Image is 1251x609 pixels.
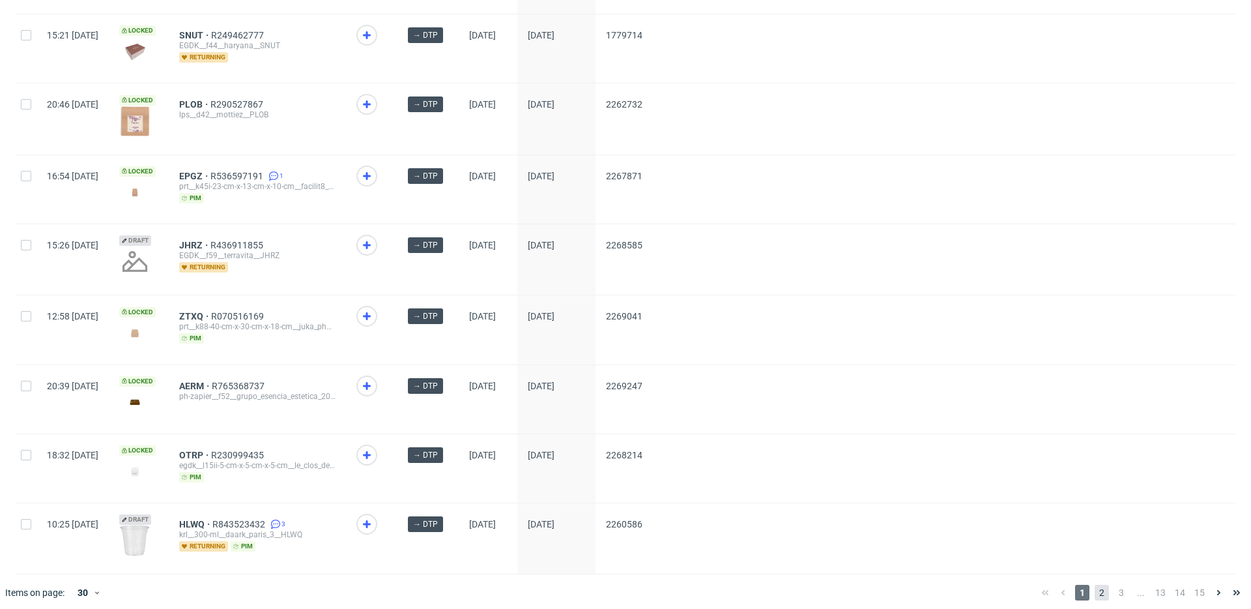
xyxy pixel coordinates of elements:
[1173,585,1187,601] span: 14
[1075,585,1089,601] span: 1
[179,381,212,391] a: AERM
[119,463,151,481] img: version_two_editor_design.png
[47,311,98,321] span: 12:58 [DATE]
[212,381,267,391] a: R765368737
[47,30,98,40] span: 15:21 [DATE]
[1095,585,1109,601] span: 2
[266,171,283,181] a: 1
[47,99,98,110] span: 20:46 [DATE]
[179,193,204,203] span: pim
[413,449,438,461] span: → DTP
[179,30,211,40] a: SNUT
[119,514,151,525] span: Draft
[179,40,336,51] div: EGDK__f44__haryana__SNUT
[606,381,642,391] span: 2269247
[606,30,642,40] span: 1779714
[469,240,496,250] span: [DATE]
[5,586,65,599] span: Items on page:
[47,519,98,529] span: 10:25 [DATE]
[606,519,642,529] span: 2260586
[210,171,266,181] a: R536597191
[211,450,266,460] a: R230999435
[469,311,496,321] span: [DATE]
[528,240,554,250] span: [DATE]
[528,381,554,391] span: [DATE]
[179,529,336,540] div: krl__300-ml__daark_paris_3__HLWQ
[47,381,98,391] span: 20:39 [DATE]
[1134,585,1148,601] span: ...
[210,99,266,110] a: R290527867
[528,30,554,40] span: [DATE]
[413,310,438,322] span: → DTP
[528,450,554,460] span: [DATE]
[119,183,151,201] img: version_two_editor_design
[47,240,98,250] span: 15:26 [DATE]
[179,321,336,332] div: prt__k88-40-cm-x-30-cm-x-18-cm__juka_pharma_gmbh__ZTXQ
[606,311,642,321] span: 2269041
[179,391,336,402] div: ph-zapier__f52__grupo_esencia_estetica_2018_sl__AERM
[179,240,210,250] a: JHRZ
[179,262,228,273] span: returning
[469,99,496,110] span: [DATE]
[212,519,268,529] a: R843523432
[528,99,554,110] span: [DATE]
[70,584,93,602] div: 30
[469,450,496,460] span: [DATE]
[606,171,642,181] span: 2267871
[211,311,266,321] a: R070516169
[179,450,211,460] a: OTRP
[179,541,228,552] span: returning
[606,450,642,460] span: 2268214
[179,519,212,529] span: HLWQ
[119,106,151,137] img: version_two_editor_design
[469,171,496,181] span: [DATE]
[119,525,151,556] img: version_two_editor_design
[469,30,496,40] span: [DATE]
[179,181,336,192] div: prt__k45i-23-cm-x-13-cm-x-10-cm__facilit8_flourish_ltd__EPGZ
[179,460,336,471] div: egdk__l15ii-5-cm-x-5-cm-x-5-cm__le_clos_de_laure__OTRP
[281,519,285,529] span: 3
[1192,585,1207,601] span: 15
[119,307,156,318] span: Locked
[119,25,156,36] span: Locked
[413,239,438,251] span: → DTP
[119,95,156,106] span: Locked
[1153,585,1168,601] span: 13
[211,30,266,40] a: R249462777
[469,519,496,529] span: [DATE]
[119,166,156,177] span: Locked
[413,29,438,41] span: → DTP
[210,240,266,250] a: R436911855
[179,99,210,110] a: PLOB
[179,171,210,181] a: EPGZ
[528,519,554,529] span: [DATE]
[231,541,255,552] span: pim
[119,445,156,456] span: Locked
[119,376,156,387] span: Locked
[280,171,283,181] span: 1
[119,393,151,411] img: version_two_editor_design
[469,381,496,391] span: [DATE]
[119,246,151,277] img: no_design.png
[179,110,336,120] div: lps__d42__mottiez__PLOB
[413,98,438,110] span: → DTP
[119,235,151,246] span: Draft
[268,519,285,529] a: 3
[179,311,211,321] a: ZTXQ
[413,170,438,182] span: → DTP
[413,380,438,392] span: → DTP
[47,171,98,181] span: 16:54 [DATE]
